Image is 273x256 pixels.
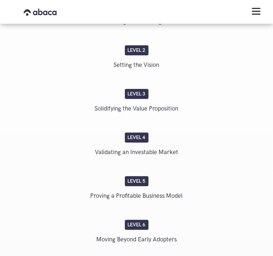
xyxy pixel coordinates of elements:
[245,1,267,21] div: menu
[44,59,228,71] p: Setting the Vision
[44,233,228,246] p: Moving Beyond Early Adopters
[44,146,228,158] p: Validating an Investable Market
[44,190,228,202] p: Proving a Profitable Business Model
[125,45,148,55] div: Level 2
[125,176,148,186] div: Level 5
[125,220,148,230] div: Level 6
[125,133,148,143] div: Level 4
[125,89,148,99] div: Level 3
[44,103,228,115] p: Solidifying the Value Proposition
